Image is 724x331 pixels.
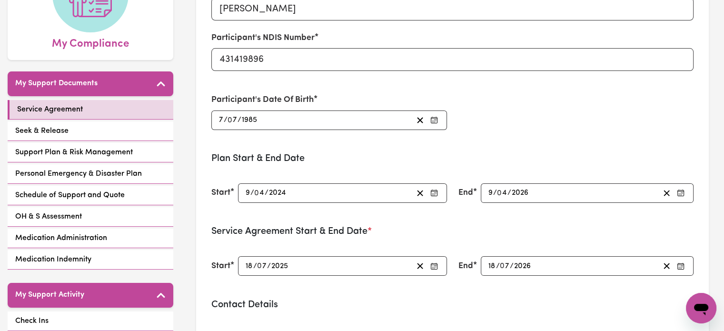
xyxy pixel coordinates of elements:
iframe: Button to launch messaging window [686,293,716,323]
label: Participant's NDIS Number [211,32,315,44]
button: My Support Activity [8,283,173,308]
span: / [496,262,500,271]
a: Seek & Release [8,121,173,141]
span: / [224,116,228,124]
input: -- [497,187,507,200]
input: -- [258,260,268,272]
a: Check Ins [8,311,173,331]
span: 0 [257,262,262,270]
span: / [267,262,271,271]
span: Medication Administration [15,232,107,244]
a: Medication Indemnity [8,250,173,270]
input: ---- [241,114,258,127]
span: 0 [497,189,502,197]
span: / [507,189,511,197]
span: 0 [228,116,232,124]
label: End [458,260,473,272]
h3: Plan Start & End Date [211,153,694,164]
span: Medication Indemnity [15,254,91,265]
a: Medication Administration [8,229,173,248]
a: OH & S Assessment [8,207,173,227]
input: -- [255,187,265,200]
button: My Support Documents [8,71,173,96]
span: OH & S Assessment [15,211,82,222]
span: / [510,262,514,271]
label: Start [211,187,230,199]
h5: My Support Activity [15,291,84,300]
span: Service Agreement [17,104,83,115]
input: ---- [268,187,287,200]
span: / [493,189,497,197]
span: / [250,189,254,197]
input: -- [245,260,253,272]
a: Support Plan & Risk Management [8,143,173,162]
a: Personal Emergency & Disaster Plan [8,164,173,184]
span: 0 [500,262,505,270]
span: Check Ins [15,315,49,327]
span: / [253,262,257,271]
span: My Compliance [52,32,129,52]
input: ---- [511,187,529,200]
label: End [458,187,473,199]
input: -- [488,260,496,272]
span: / [265,189,268,197]
span: Schedule of Support and Quote [15,190,125,201]
span: Support Plan & Risk Management [15,147,133,158]
h5: My Support Documents [15,79,98,88]
input: -- [218,114,224,127]
input: -- [500,260,510,272]
input: -- [228,114,238,127]
label: Participant's Date Of Birth [211,94,314,106]
label: Start [211,260,230,272]
span: Personal Emergency & Disaster Plan [15,168,142,180]
a: Schedule of Support and Quote [8,186,173,205]
input: ---- [514,260,532,272]
h3: Service Agreement Start & End Date [211,226,694,237]
a: Service Agreement [8,100,173,120]
span: 0 [254,189,259,197]
input: ---- [271,260,289,272]
input: -- [245,187,250,200]
input: -- [488,187,493,200]
span: / [238,116,241,124]
h3: Contact Details [211,299,694,311]
span: Seek & Release [15,125,69,137]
